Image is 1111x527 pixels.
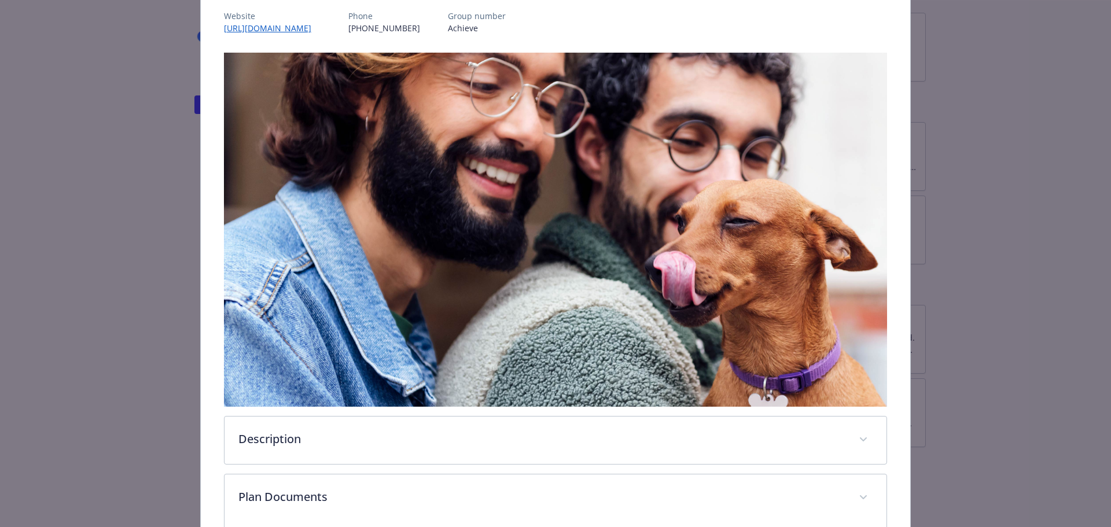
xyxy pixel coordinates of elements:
[238,488,845,506] p: Plan Documents
[224,23,321,34] a: [URL][DOMAIN_NAME]
[224,10,321,22] p: Website
[225,474,887,522] div: Plan Documents
[448,10,506,22] p: Group number
[225,417,887,464] div: Description
[238,430,845,448] p: Description
[348,22,420,34] p: [PHONE_NUMBER]
[224,53,888,407] img: banner
[348,10,420,22] p: Phone
[448,22,506,34] p: Achieve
